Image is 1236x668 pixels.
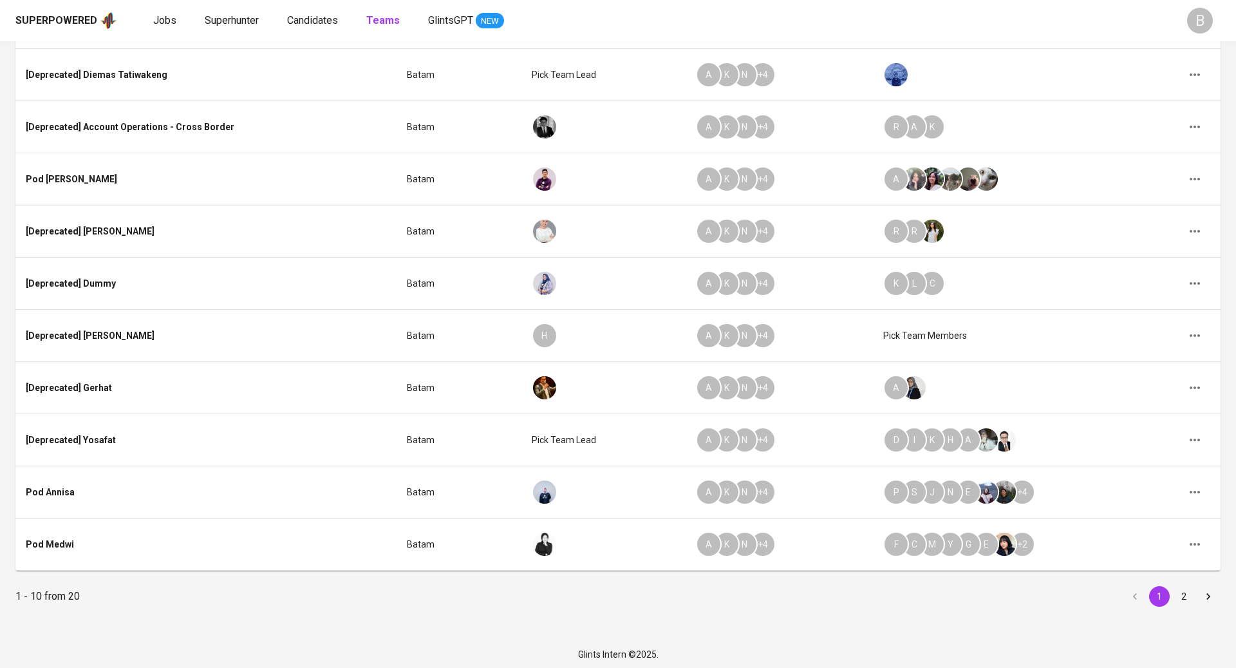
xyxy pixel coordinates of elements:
span: GlintsGPT [428,14,473,26]
div: [Deprecated] Yosafat [26,434,116,446]
div: B [1187,8,1213,33]
div: A [696,114,722,140]
div: A [696,479,722,505]
img: adissa@glints.com [533,220,556,243]
div: I [901,427,927,453]
span: Superhunter [205,14,259,26]
div: L [901,271,927,296]
button: page 1 [1149,586,1170,607]
div: [Deprecated] [PERSON_NAME] [26,329,154,342]
div: P [883,479,909,505]
img: gerhat@glints.com [533,376,556,399]
div: N [732,166,758,192]
div: J [919,479,945,505]
div: C [919,271,945,296]
div: A [696,62,722,88]
img: mariskha@glints.com [993,533,1016,556]
img: christine.raharja@glints.com [975,481,998,504]
span: Pick team members [883,330,967,341]
div: [Deprecated] [PERSON_NAME] [26,225,154,238]
div: N [732,427,758,453]
td: Batam [397,258,521,310]
div: + 2 [1009,531,1035,557]
div: K [883,271,909,296]
div: K [919,114,945,140]
div: N [732,271,758,296]
td: Batam [397,153,521,205]
div: + 4 [750,62,776,88]
img: darulfa@glints.com [903,376,926,399]
div: Pod [PERSON_NAME] [26,173,117,186]
td: Batam [397,414,521,466]
div: + 4 [750,323,776,348]
img: raja@glints.com [533,272,556,295]
button: Go to next page [1198,586,1219,607]
a: Candidates [287,13,341,29]
span: NEW [476,15,504,28]
div: A [901,114,927,140]
td: Batam [397,310,521,362]
td: Batam [397,49,521,101]
a: Teams [366,13,402,29]
div: + 4 [1009,479,1035,505]
button: Go to page 2 [1174,586,1194,607]
div: K [714,375,740,401]
div: + 4 [750,271,776,296]
td: Batam [397,519,521,571]
img: medwi@glints.com [533,533,556,556]
img: audrey.satria@glints.com [903,167,926,191]
div: [Deprecated] Diemas Tatiwakeng [26,68,167,81]
img: keni@glints.com [921,220,944,243]
div: N [732,323,758,348]
div: G [955,531,981,557]
div: K [919,427,945,453]
div: Pod Annisa [26,486,75,499]
div: + 4 [750,427,776,453]
img: rolla@glints.com [921,167,944,191]
img: glenn@glints.com [993,481,1016,504]
a: GlintsGPT NEW [428,13,504,29]
div: N [732,218,758,244]
div: Pod Medwi [26,538,74,551]
div: K [714,114,740,140]
div: R [883,114,909,140]
div: + 4 [750,375,776,401]
img: fadil@glints.com [533,115,556,138]
div: N [732,531,758,557]
div: C [901,531,927,557]
td: Batam [397,466,521,519]
div: F [883,531,909,557]
td: Batam [397,205,521,258]
div: A [696,375,722,401]
img: app logo [100,11,117,30]
span: Jobs [153,14,176,26]
div: [Deprecated] Dummy [26,277,116,290]
p: 1 - 10 from 20 [15,589,80,604]
div: Y [937,531,963,557]
div: A [955,427,981,453]
div: N [732,62,758,88]
div: K [714,62,740,88]
img: erwin@glints.com [533,167,556,191]
div: + 4 [750,479,776,505]
span: Pick team lead [532,435,596,445]
div: K [714,271,740,296]
td: Batam [397,101,521,153]
nav: pagination navigation [1123,586,1221,607]
div: N [937,479,963,505]
img: aji.muda@glints.com [957,167,980,191]
div: Superpowered [15,14,97,28]
div: K [714,479,740,505]
div: M [919,531,945,557]
div: K [714,166,740,192]
div: S [901,479,927,505]
div: N [732,114,758,140]
img: aldiron.tahalele@glints.com [885,63,908,86]
img: annisa@glints.com [533,481,556,504]
div: + 4 [750,531,776,557]
div: + 4 [750,218,776,244]
div: A [696,531,722,557]
div: + 4 [750,166,776,192]
div: A [696,218,722,244]
div: K [714,427,740,453]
